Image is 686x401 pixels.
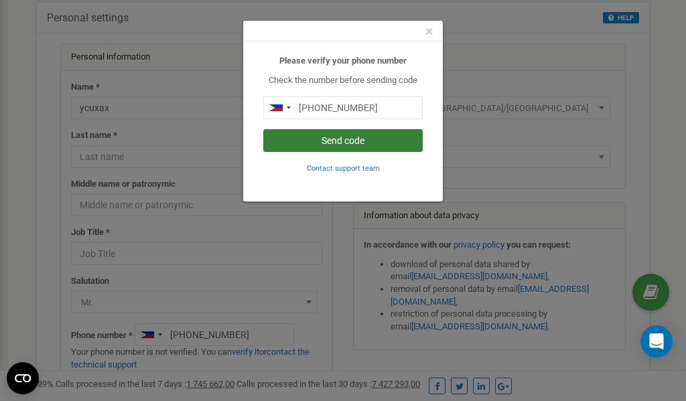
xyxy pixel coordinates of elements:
button: Send code [263,129,423,152]
button: Close [425,25,433,39]
div: Telephone country code [264,97,295,118]
button: Open CMP widget [7,362,39,394]
b: Please verify your phone number [279,56,407,66]
span: × [425,23,433,39]
p: Check the number before sending code [263,74,423,87]
input: 0905 123 4567 [263,96,423,119]
a: Contact support team [307,163,380,173]
small: Contact support team [307,164,380,173]
div: Open Intercom Messenger [640,325,673,357]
